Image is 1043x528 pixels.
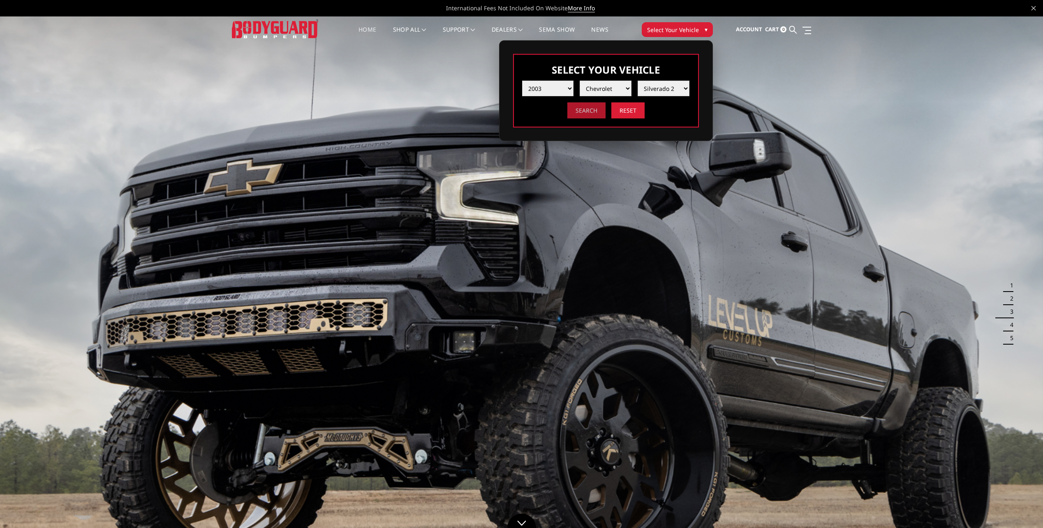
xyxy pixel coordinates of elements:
[1005,292,1013,305] button: 2 of 5
[567,102,606,118] input: Search
[232,21,318,38] img: BODYGUARD BUMPERS
[443,27,475,43] a: Support
[1005,331,1013,345] button: 5 of 5
[522,63,690,76] h3: Select Your Vehicle
[765,25,779,33] span: Cart
[507,514,536,528] a: Click to Down
[611,102,645,118] input: Reset
[1005,279,1013,292] button: 1 of 5
[492,27,523,43] a: Dealers
[591,27,608,43] a: News
[765,19,786,41] a: Cart 0
[705,25,708,34] span: ▾
[568,4,595,12] a: More Info
[642,22,713,37] button: Select Your Vehicle
[1005,305,1013,318] button: 3 of 5
[1005,318,1013,331] button: 4 of 5
[736,19,762,41] a: Account
[647,25,699,34] span: Select Your Vehicle
[393,27,426,43] a: shop all
[780,26,786,32] span: 0
[358,27,376,43] a: Home
[539,27,575,43] a: SEMA Show
[736,25,762,33] span: Account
